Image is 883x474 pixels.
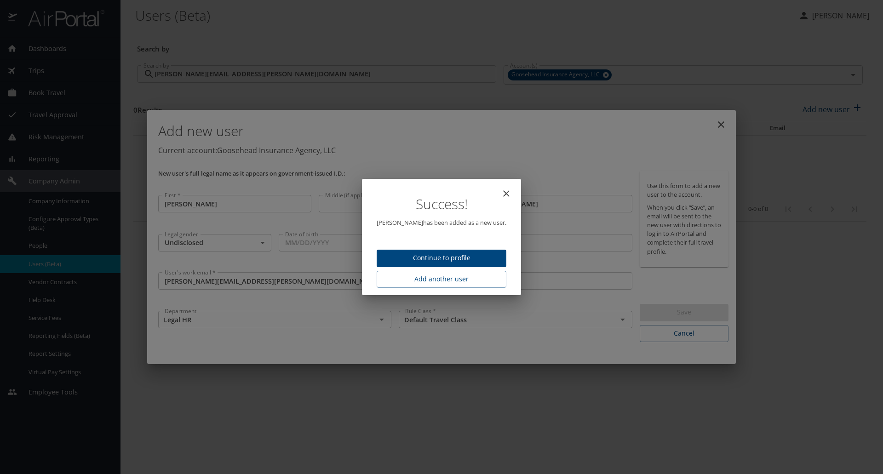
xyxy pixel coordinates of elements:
button: close [495,183,517,205]
span: Continue to profile [384,252,499,264]
span: Add another user [384,274,499,285]
p: [PERSON_NAME] has been added as a new user. [377,218,506,227]
button: Continue to profile [377,250,506,268]
h1: Success! [377,197,506,211]
button: Add another user [377,271,506,288]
